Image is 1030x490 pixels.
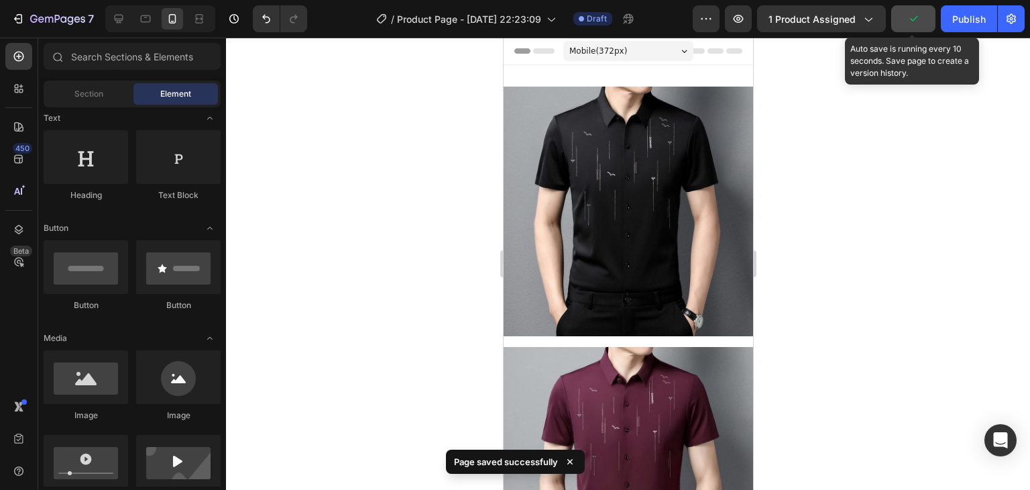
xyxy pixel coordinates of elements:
span: Draft [587,13,607,25]
span: Button [44,222,68,234]
div: 450 [13,143,32,154]
span: Toggle open [199,107,221,129]
span: Section [74,88,103,100]
div: Undo/Redo [253,5,307,32]
iframe: Design area [504,38,753,490]
button: 1 product assigned [757,5,886,32]
div: Beta [10,246,32,256]
div: Text Block [136,189,221,201]
button: Publish [941,5,997,32]
span: 1 product assigned [768,12,856,26]
div: Image [44,409,128,422]
div: Heading [44,189,128,201]
span: Toggle open [199,217,221,239]
span: Product Page - [DATE] 22:23:09 [397,12,541,26]
button: 7 [5,5,100,32]
div: Button [44,299,128,311]
span: Toggle open [199,328,221,349]
div: Button [136,299,221,311]
span: Element [160,88,191,100]
input: Search Sections & Elements [44,43,221,70]
span: Text [44,112,60,124]
p: Page saved successfully [454,455,558,469]
p: 7 [88,11,94,27]
div: Open Intercom Messenger [984,424,1017,456]
span: / [391,12,394,26]
div: Publish [952,12,986,26]
div: Image [136,409,221,422]
span: Media [44,332,67,344]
